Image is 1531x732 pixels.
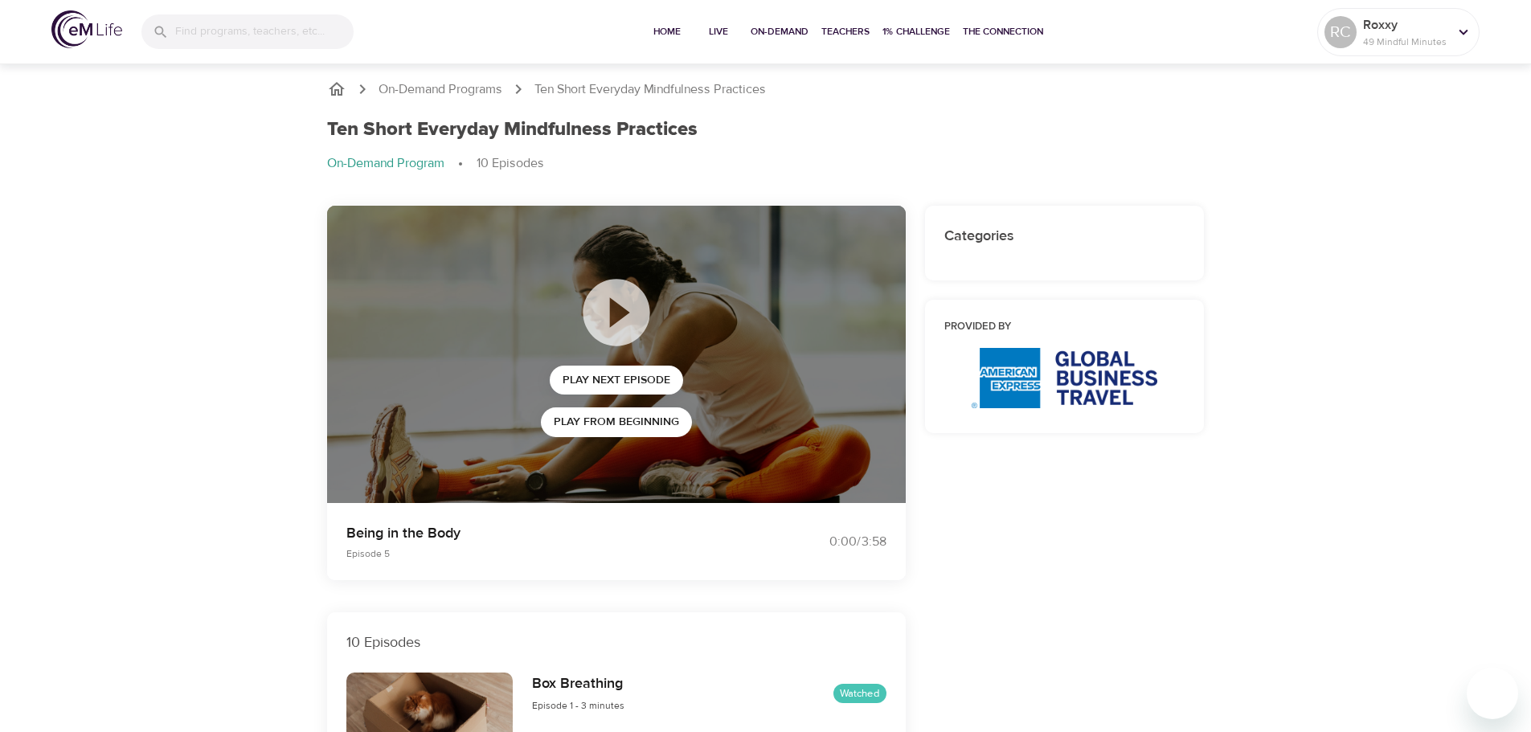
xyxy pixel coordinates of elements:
[379,80,502,99] a: On-Demand Programs
[532,673,624,696] h6: Box Breathing
[532,699,624,712] span: Episode 1 - 3 minutes
[477,154,544,173] p: 10 Episodes
[563,370,670,391] span: Play Next Episode
[944,319,1185,336] h6: Provided by
[648,23,686,40] span: Home
[972,348,1157,408] img: AmEx%20GBT%20logo.png
[882,23,950,40] span: 1% Challenge
[699,23,738,40] span: Live
[833,686,886,701] span: Watched
[541,407,692,437] button: Play from beginning
[346,522,747,544] p: Being in the Body
[175,14,354,49] input: Find programs, teachers, etc...
[554,412,679,432] span: Play from beginning
[751,23,808,40] span: On-Demand
[944,225,1185,248] h6: Categories
[766,533,886,551] div: 0:00 / 3:58
[327,80,1205,99] nav: breadcrumb
[963,23,1043,40] span: The Connection
[1467,668,1518,719] iframe: Button to launch messaging window
[327,118,698,141] h1: Ten Short Everyday Mindfulness Practices
[1363,15,1448,35] p: Roxxy
[550,366,683,395] button: Play Next Episode
[346,632,886,653] p: 10 Episodes
[327,154,444,173] p: On-Demand Program
[51,10,122,48] img: logo
[1324,16,1357,48] div: RC
[1363,35,1448,49] p: 49 Mindful Minutes
[346,546,747,561] p: Episode 5
[534,80,766,99] p: Ten Short Everyday Mindfulness Practices
[821,23,870,40] span: Teachers
[327,154,1205,174] nav: breadcrumb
